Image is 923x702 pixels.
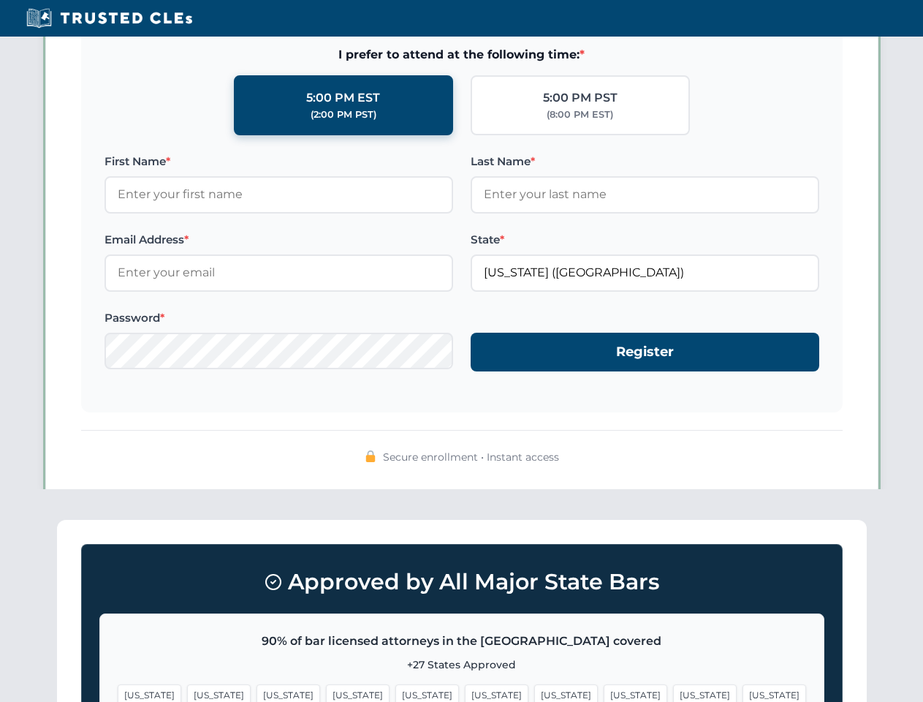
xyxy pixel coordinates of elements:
[118,657,806,673] p: +27 States Approved
[22,7,197,29] img: Trusted CLEs
[105,309,453,327] label: Password
[105,176,453,213] input: Enter your first name
[306,88,380,107] div: 5:00 PM EST
[383,449,559,465] span: Secure enrollment • Instant access
[105,45,819,64] span: I prefer to attend at the following time:
[471,231,819,249] label: State
[547,107,613,122] div: (8:00 PM EST)
[118,632,806,651] p: 90% of bar licensed attorneys in the [GEOGRAPHIC_DATA] covered
[105,254,453,291] input: Enter your email
[471,333,819,371] button: Register
[105,231,453,249] label: Email Address
[99,562,824,602] h3: Approved by All Major State Bars
[471,254,819,291] input: Florida (FL)
[543,88,618,107] div: 5:00 PM PST
[311,107,376,122] div: (2:00 PM PST)
[471,153,819,170] label: Last Name
[105,153,453,170] label: First Name
[365,450,376,462] img: 🔒
[471,176,819,213] input: Enter your last name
